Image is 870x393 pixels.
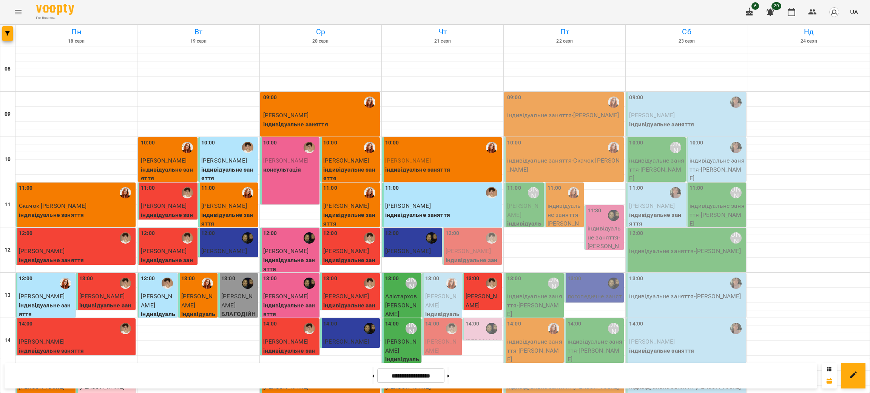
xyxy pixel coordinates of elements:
[385,256,440,273] p: логопедичне заняття 45хв
[690,139,703,147] label: 10:00
[364,323,375,334] div: Валерія Капітан
[263,320,277,328] label: 14:00
[181,310,216,327] p: індивідуальне заняття
[263,247,309,255] span: [PERSON_NAME]
[120,187,131,198] img: Кобзар Зоряна
[139,26,258,38] h6: Вт
[608,210,619,221] div: Валерія Капітан
[629,229,643,238] label: 12:00
[629,320,643,328] label: 14:00
[60,278,71,289] img: Кобзар Зоряна
[221,275,235,283] label: 13:00
[221,293,253,309] span: [PERSON_NAME]
[19,275,33,283] label: 13:00
[181,275,195,283] label: 13:00
[181,293,213,309] span: [PERSON_NAME]
[304,142,315,153] img: Марина Кириченко
[486,142,497,153] img: Кобзар Зоряна
[507,184,521,192] label: 11:00
[201,184,215,192] label: 11:00
[425,293,457,309] span: [PERSON_NAME]
[466,320,480,328] label: 14:00
[242,278,253,289] img: Валерія Капітан
[507,111,622,120] p: індивідуальне заняття - [PERSON_NAME]
[182,187,193,198] img: Марина Кириченко
[141,157,187,164] span: [PERSON_NAME]
[263,157,309,164] span: [PERSON_NAME]
[486,187,497,198] div: Марина Кириченко
[629,202,675,209] span: [PERSON_NAME]
[19,346,134,355] p: індивідуальне заняття
[182,142,193,153] div: Кобзар Зоряна
[263,275,277,283] label: 13:00
[364,232,375,244] img: Марина Кириченко
[323,229,337,238] label: 12:00
[627,38,746,45] h6: 23 серп
[629,275,643,283] label: 13:00
[162,278,173,289] div: Марина Кириченко
[730,187,742,198] div: Савченко Дар'я
[568,187,579,198] div: Кобзар Зоряна
[5,201,11,209] h6: 11
[304,278,315,289] img: Валерія Капітан
[5,110,11,118] h6: 09
[5,155,11,164] h6: 10
[446,323,457,334] div: Марина Кириченко
[79,275,93,283] label: 13:00
[385,275,399,283] label: 13:00
[629,338,675,345] span: [PERSON_NAME]
[383,26,502,38] h6: Чт
[608,142,619,153] img: Кобзар Зоряна
[425,355,460,373] p: індивідуальне заняття
[486,278,497,289] div: Марина Кириченко
[263,139,277,147] label: 10:00
[383,38,502,45] h6: 21 серп
[608,278,619,289] div: Валерія Капітан
[19,202,86,209] span: Скачок [PERSON_NAME]
[730,323,742,334] img: Мєдвєдєва Катерина
[364,187,375,198] img: Кобзар Зоряна
[201,157,247,164] span: [PERSON_NAME]
[5,291,11,299] h6: 13
[385,247,431,255] span: [PERSON_NAME]
[141,202,187,209] span: [PERSON_NAME]
[19,256,134,265] p: індивідуальне заняття
[426,232,437,244] img: Валерія Капітан
[323,320,337,328] label: 14:00
[608,97,619,108] img: Кобзар Зоряна
[79,301,134,319] p: індивідуальне заняття
[730,142,742,153] div: Мєдвєдєва Катерина
[261,26,380,38] h6: Ср
[568,337,623,364] p: індивідуальне заняття - [PERSON_NAME]
[263,94,277,102] label: 09:00
[19,210,134,220] p: індивідуальне заняття
[730,278,742,289] div: Мєдвєдєва Катерина
[263,338,309,345] span: [PERSON_NAME]
[19,184,33,192] label: 11:00
[385,293,417,318] span: Алістархов [PERSON_NAME]
[730,97,742,108] div: Мєдвєдєва Катерина
[548,323,559,334] img: Кобзар Зоряна
[202,278,213,289] img: Кобзар Зоряна
[79,293,125,300] span: [PERSON_NAME]
[385,165,500,174] p: індивідуальне заняття
[201,247,247,255] span: [PERSON_NAME]
[242,232,253,244] div: Валерія Капітан
[568,275,582,283] label: 13:00
[670,187,681,198] div: Мєдвєдєва Катерина
[323,157,369,164] span: [PERSON_NAME]
[629,346,744,355] p: індивідуальне заняття
[486,323,497,334] img: Валерія Капітан
[36,15,74,20] span: For Business
[588,224,622,259] p: індивідуальне заняття - [PERSON_NAME]
[323,210,378,228] p: індивідуальне заняття
[446,256,501,273] p: індивідуальне заняття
